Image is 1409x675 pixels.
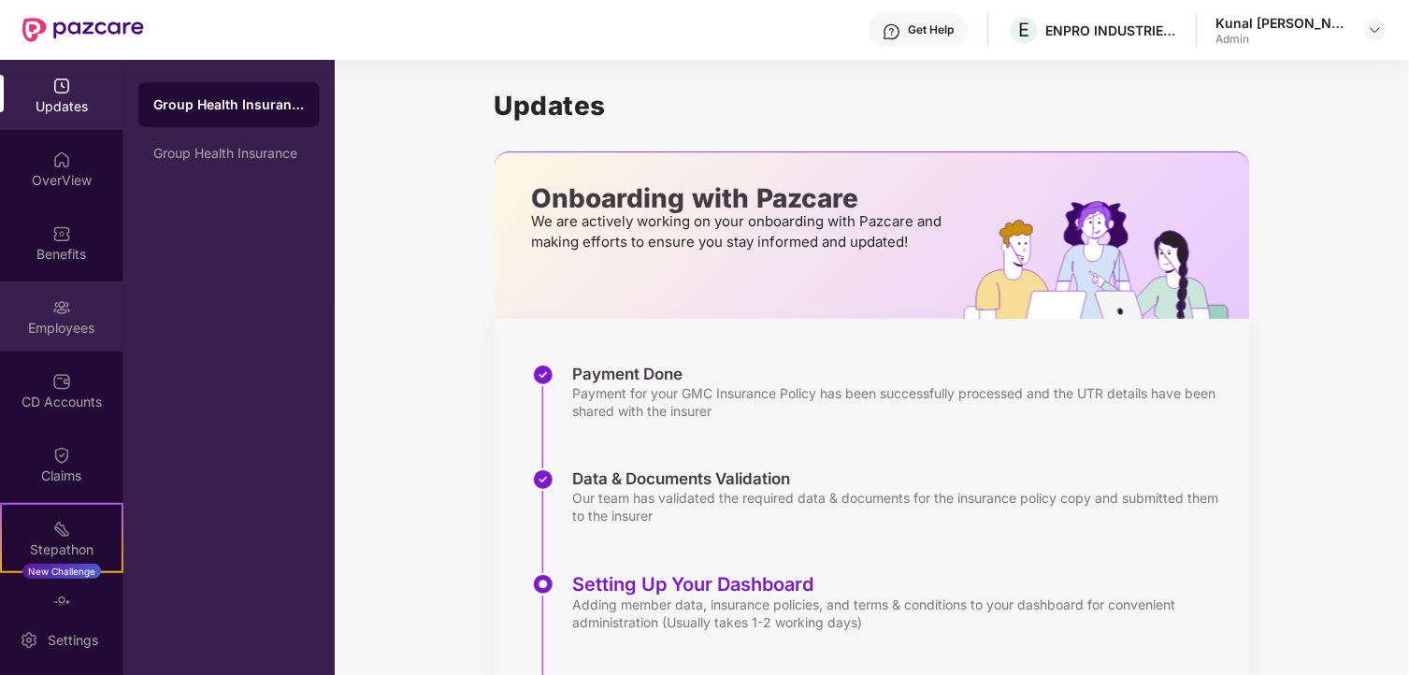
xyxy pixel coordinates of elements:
div: Group Health Insurance [153,95,305,114]
p: We are actively working on your onboarding with Pazcare and making efforts to ensure you stay inf... [532,211,948,252]
img: svg+xml;base64,PHN2ZyBpZD0iRW5kb3JzZW1lbnRzIiB4bWxucz0iaHR0cDovL3d3dy53My5vcmcvMjAwMC9zdmciIHdpZH... [52,594,71,612]
img: svg+xml;base64,PHN2ZyBpZD0iQ0RfQWNjb3VudHMiIGRhdGEtbmFtZT0iQ0QgQWNjb3VudHMiIHhtbG5zPSJodHRwOi8vd3... [52,372,71,391]
img: svg+xml;base64,PHN2ZyBpZD0iSG9tZSIgeG1sbnM9Imh0dHA6Ly93d3cudzMub3JnLzIwMDAvc3ZnIiB3aWR0aD0iMjAiIG... [52,151,71,169]
div: New Challenge [22,564,101,579]
div: Get Help [909,22,955,37]
img: svg+xml;base64,PHN2ZyBpZD0iU3RlcC1BY3RpdmUtMzJ4MzIiIHhtbG5zPSJodHRwOi8vd3d3LnczLm9yZy8yMDAwL3N2Zy... [532,573,554,596]
img: svg+xml;base64,PHN2ZyBpZD0iVXBkYXRlZCIgeG1sbnM9Imh0dHA6Ly93d3cudzMub3JnLzIwMDAvc3ZnIiB3aWR0aD0iMj... [52,77,71,95]
img: svg+xml;base64,PHN2ZyBpZD0iU3RlcC1Eb25lLTMyeDMyIiB4bWxucz0iaHR0cDovL3d3dy53My5vcmcvMjAwMC9zdmciIH... [532,468,554,491]
div: Data & Documents Validation [573,468,1231,489]
div: Payment for your GMC Insurance Policy has been successfully processed and the UTR details have be... [573,384,1231,420]
img: svg+xml;base64,PHN2ZyBpZD0iSGVscC0zMngzMiIgeG1sbnM9Imh0dHA6Ly93d3cudzMub3JnLzIwMDAvc3ZnIiB3aWR0aD... [883,22,901,41]
img: svg+xml;base64,PHN2ZyB4bWxucz0iaHR0cDovL3d3dy53My5vcmcvMjAwMC9zdmciIHdpZHRoPSIyMSIgaGVpZ2h0PSIyMC... [52,520,71,539]
div: Payment Done [573,364,1231,384]
img: svg+xml;base64,PHN2ZyBpZD0iQ2xhaW0iIHhtbG5zPSJodHRwOi8vd3d3LnczLm9yZy8yMDAwL3N2ZyIgd2lkdGg9IjIwIi... [52,446,71,465]
div: Admin [1216,32,1347,47]
img: hrOnboarding [964,201,1249,319]
img: svg+xml;base64,PHN2ZyBpZD0iRHJvcGRvd24tMzJ4MzIiIHhtbG5zPSJodHRwOi8vd3d3LnczLm9yZy8yMDAwL3N2ZyIgd2... [1368,22,1383,37]
img: svg+xml;base64,PHN2ZyBpZD0iU2V0dGluZy0yMHgyMCIgeG1sbnM9Imh0dHA6Ly93d3cudzMub3JnLzIwMDAvc3ZnIiB3aW... [20,631,38,650]
p: Onboarding with Pazcare [532,190,948,207]
img: svg+xml;base64,PHN2ZyBpZD0iRW1wbG95ZWVzIiB4bWxucz0iaHR0cDovL3d3dy53My5vcmcvMjAwMC9zdmciIHdpZHRoPS... [52,298,71,317]
img: svg+xml;base64,PHN2ZyBpZD0iU3RlcC1Eb25lLTMyeDMyIiB4bWxucz0iaHR0cDovL3d3dy53My5vcmcvMjAwMC9zdmciIH... [532,364,554,386]
div: Setting Up Your Dashboard [573,573,1231,596]
div: Group Health Insurance [153,146,305,161]
h1: Updates [495,90,1250,122]
div: Kunal [PERSON_NAME] [1216,14,1347,32]
div: Adding member data, insurance policies, and terms & conditions to your dashboard for convenient a... [573,596,1231,631]
img: svg+xml;base64,PHN2ZyBpZD0iQmVuZWZpdHMiIHhtbG5zPSJodHRwOi8vd3d3LnczLm9yZy8yMDAwL3N2ZyIgd2lkdGg9Ij... [52,224,71,243]
div: Our team has validated the required data & documents for the insurance policy copy and submitted ... [573,489,1231,524]
div: ENPRO INDUSTRIES PVT LTD [1046,22,1177,39]
div: Settings [42,631,104,650]
img: New Pazcare Logo [22,18,144,42]
div: Stepathon [2,540,122,559]
span: E [1019,19,1030,41]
